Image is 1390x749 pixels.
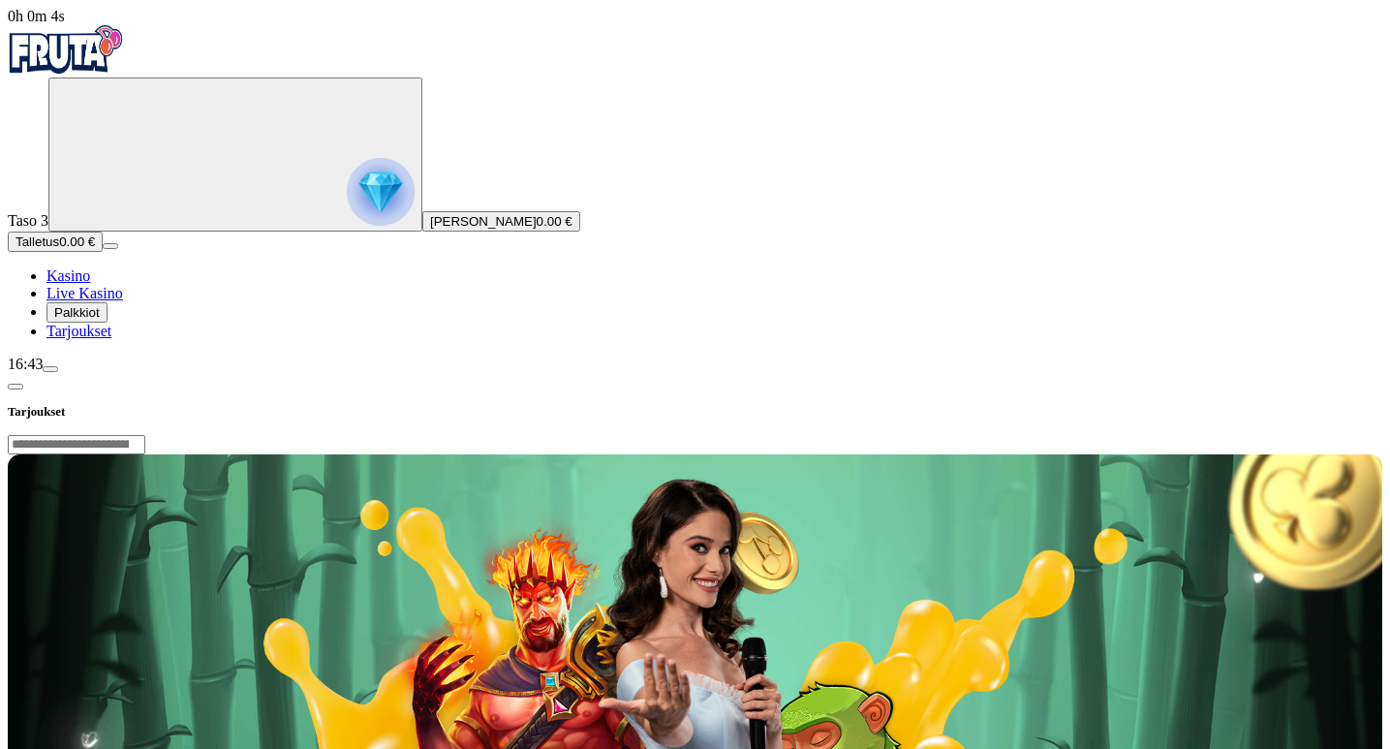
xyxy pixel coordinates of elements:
[8,8,65,24] span: user session time
[8,25,124,74] img: Fruta
[103,243,118,249] button: menu
[8,60,124,77] a: Fruta
[347,158,415,226] img: reward progress
[8,212,48,229] span: Taso 3
[46,323,111,339] a: Tarjoukset
[43,366,58,372] button: menu
[8,267,1382,340] nav: Main menu
[422,211,580,232] button: [PERSON_NAME]0.00 €
[8,384,23,390] button: chevron-left icon
[54,305,100,320] span: Palkkiot
[430,214,537,229] span: [PERSON_NAME]
[59,234,95,249] span: 0.00 €
[46,285,123,301] a: Live Kasino
[48,78,422,232] button: reward progress
[46,302,108,323] button: Palkkiot
[537,214,572,229] span: 0.00 €
[46,267,90,284] a: Kasino
[8,356,43,372] span: 16:43
[8,403,1382,421] h3: Tarjoukset
[8,25,1382,340] nav: Primary
[15,234,59,249] span: Talletus
[8,435,145,454] input: Search
[8,232,103,252] button: Talletusplus icon0.00 €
